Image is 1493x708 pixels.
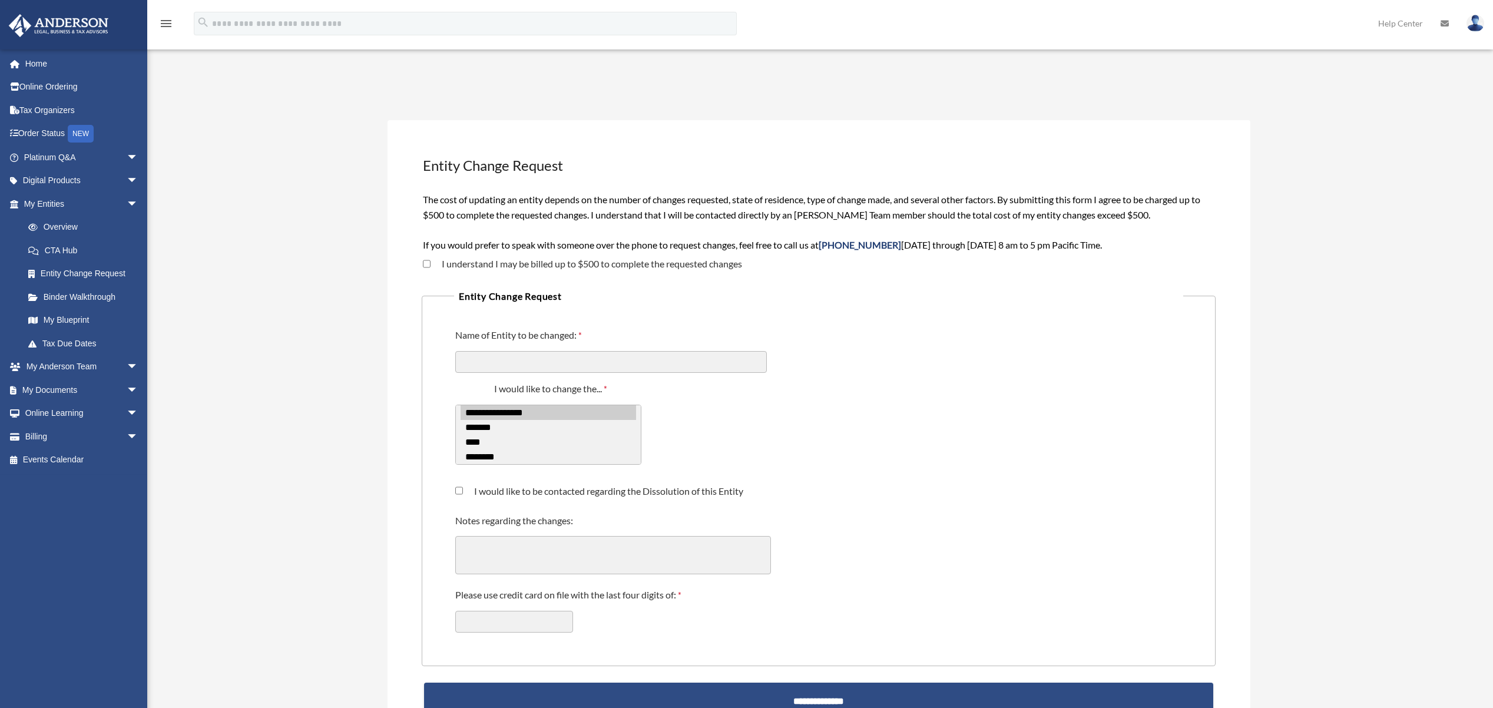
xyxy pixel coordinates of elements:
[127,425,150,449] span: arrow_drop_down
[454,288,1183,305] legend: Entity Change Request
[8,425,156,448] a: Billingarrow_drop_down
[16,262,150,286] a: Entity Change Request
[127,192,150,216] span: arrow_drop_down
[8,122,156,146] a: Order StatusNEW
[8,378,156,402] a: My Documentsarrow_drop_down
[159,16,173,31] i: menu
[5,14,112,37] img: Anderson Advisors Platinum Portal
[8,52,156,75] a: Home
[8,98,156,122] a: Tax Organizers
[159,21,173,31] a: menu
[127,402,150,426] span: arrow_drop_down
[8,448,156,472] a: Events Calendar
[197,16,210,29] i: search
[455,514,576,529] label: Notes regarding the changes:
[463,487,743,496] label: I would like to be contacted regarding the Dissolution of this Entity
[8,355,156,379] a: My Anderson Teamarrow_drop_down
[127,378,150,402] span: arrow_drop_down
[127,145,150,170] span: arrow_drop_down
[16,332,156,355] a: Tax Due Dates
[127,355,150,379] span: arrow_drop_down
[127,169,150,193] span: arrow_drop_down
[455,382,649,398] label: I would like to change the...
[8,145,156,169] a: Platinum Q&Aarrow_drop_down
[16,239,156,262] a: CTA Hub
[423,194,1200,250] span: The cost of updating an entity depends on the number of changes requested, state of residence, ty...
[68,125,94,143] div: NEW
[819,239,901,250] span: [PHONE_NUMBER]
[455,329,585,344] label: Name of Entity to be changed:
[422,154,1216,177] h3: Entity Change Request
[16,216,156,239] a: Overview
[1466,15,1484,32] img: User Pic
[431,259,742,269] label: I understand I may be billed up to $500 to complete the requested changes
[8,402,156,425] a: Online Learningarrow_drop_down
[16,285,156,309] a: Binder Walkthrough
[16,309,156,332] a: My Blueprint
[455,588,684,604] label: Please use credit card on file with the last four digits of:
[8,75,156,99] a: Online Ordering
[8,169,156,193] a: Digital Productsarrow_drop_down
[8,192,156,216] a: My Entitiesarrow_drop_down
